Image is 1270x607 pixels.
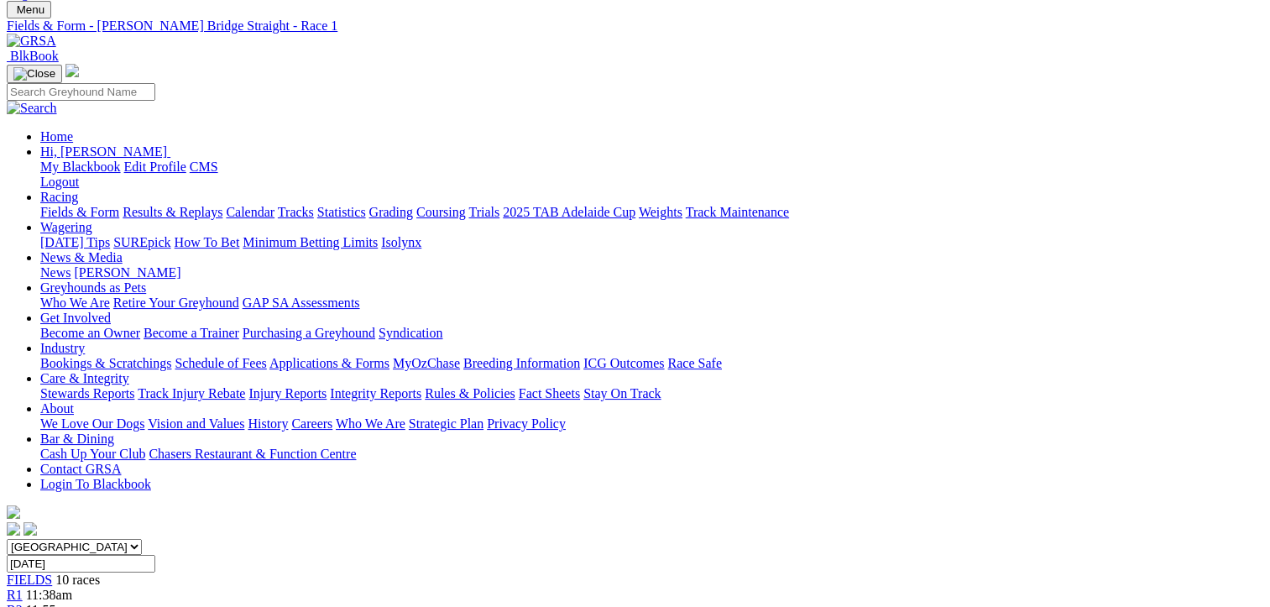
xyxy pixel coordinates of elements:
a: Who We Are [40,296,110,310]
a: 2025 TAB Adelaide Cup [503,205,635,219]
a: GAP SA Assessments [243,296,360,310]
a: Vision and Values [148,416,244,431]
a: CMS [190,160,218,174]
img: GRSA [7,34,56,49]
a: Become a Trainer [144,326,239,340]
div: Industry [40,356,1263,371]
a: Become an Owner [40,326,140,340]
a: FIELDS [7,573,52,587]
div: Racing [40,205,1263,220]
span: BlkBook [10,49,59,63]
a: Careers [291,416,332,431]
a: We Love Our Dogs [40,416,144,431]
a: Purchasing a Greyhound [243,326,375,340]
input: Search [7,83,155,101]
a: Statistics [317,205,366,219]
a: News [40,265,71,280]
img: logo-grsa-white.png [65,64,79,77]
a: Chasers Restaurant & Function Centre [149,447,356,461]
a: Breeding Information [463,356,580,370]
img: logo-grsa-white.png [7,505,20,519]
a: How To Bet [175,235,240,249]
a: Hi, [PERSON_NAME] [40,144,170,159]
a: Wagering [40,220,92,234]
a: [DATE] Tips [40,235,110,249]
a: Calendar [226,205,274,219]
a: Track Injury Rebate [138,386,245,400]
a: Results & Replays [123,205,222,219]
div: About [40,416,1263,432]
a: Fields & Form [40,205,119,219]
a: Weights [639,205,682,219]
a: Get Involved [40,311,111,325]
div: Care & Integrity [40,386,1263,401]
a: Tracks [278,205,314,219]
a: Cash Up Your Club [40,447,145,461]
a: Strategic Plan [409,416,483,431]
a: Care & Integrity [40,371,129,385]
a: Contact GRSA [40,462,121,476]
a: About [40,401,74,416]
span: 11:38am [26,588,72,602]
div: Get Involved [40,326,1263,341]
a: Edit Profile [124,160,186,174]
a: Racing [40,190,78,204]
a: Isolynx [381,235,421,249]
a: ICG Outcomes [583,356,664,370]
button: Toggle navigation [7,65,62,83]
a: Trials [468,205,499,219]
a: Home [40,129,73,144]
img: Search [7,101,57,116]
a: Fact Sheets [519,386,580,400]
div: Hi, [PERSON_NAME] [40,160,1263,190]
a: [PERSON_NAME] [74,265,180,280]
input: Select date [7,555,155,573]
img: Close [13,67,55,81]
a: Grading [369,205,413,219]
span: Menu [17,3,44,16]
a: Coursing [416,205,466,219]
a: Who We Are [336,416,405,431]
a: Stewards Reports [40,386,134,400]
a: History [248,416,288,431]
div: Wagering [40,235,1263,250]
img: twitter.svg [24,522,37,536]
a: SUREpick [113,235,170,249]
a: Retire Your Greyhound [113,296,239,310]
a: MyOzChase [393,356,460,370]
a: Bookings & Scratchings [40,356,171,370]
a: Rules & Policies [425,386,515,400]
a: Privacy Policy [487,416,566,431]
a: Race Safe [667,356,721,370]
a: Applications & Forms [269,356,389,370]
a: Login To Blackbook [40,477,151,491]
button: Toggle navigation [7,1,51,18]
div: Greyhounds as Pets [40,296,1263,311]
div: Bar & Dining [40,447,1263,462]
a: Stay On Track [583,386,661,400]
a: News & Media [40,250,123,264]
a: Minimum Betting Limits [243,235,378,249]
a: Syndication [379,326,442,340]
a: Integrity Reports [330,386,421,400]
span: Hi, [PERSON_NAME] [40,144,167,159]
a: BlkBook [7,49,59,63]
img: facebook.svg [7,522,20,536]
a: Injury Reports [248,386,327,400]
a: Bar & Dining [40,432,114,446]
a: Greyhounds as Pets [40,280,146,295]
span: 10 races [55,573,100,587]
a: Fields & Form - [PERSON_NAME] Bridge Straight - Race 1 [7,18,1263,34]
a: Industry [40,341,85,355]
div: News & Media [40,265,1263,280]
a: Schedule of Fees [175,356,266,370]
a: Track Maintenance [686,205,789,219]
a: My Blackbook [40,160,121,174]
a: Logout [40,175,79,189]
a: R1 [7,588,23,602]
